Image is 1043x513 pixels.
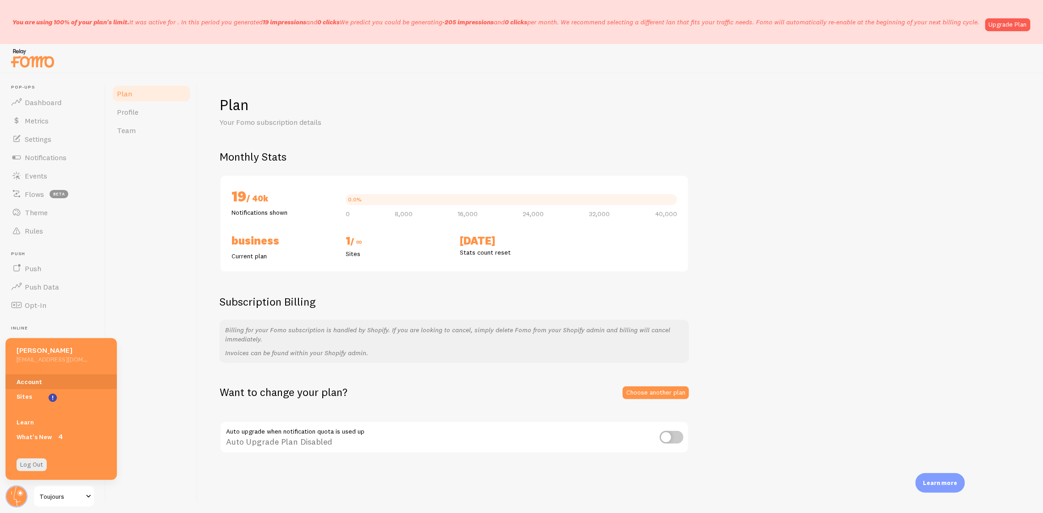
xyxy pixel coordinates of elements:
[6,93,100,112] a: Dashboard
[56,432,65,441] span: 4
[6,389,117,404] a: Sites
[25,116,49,125] span: Metrics
[117,89,132,98] span: Plan
[25,264,41,273] span: Push
[25,153,66,162] span: Notifications
[6,374,117,389] a: Account
[117,107,138,117] span: Profile
[6,148,100,167] a: Notifications
[111,103,192,121] a: Profile
[6,278,100,296] a: Push Data
[25,282,59,291] span: Push Data
[25,134,51,144] span: Settings
[916,473,965,493] div: Learn more
[25,226,43,235] span: Rules
[6,130,100,148] a: Settings
[25,301,46,310] span: Opt-In
[111,121,192,139] a: Team
[6,222,100,240] a: Rules
[25,190,44,199] span: Flows
[17,458,47,471] a: Log Out
[6,334,100,352] a: Inline
[25,171,47,180] span: Events
[923,479,958,487] p: Learn more
[39,491,83,502] span: Toujours
[6,203,100,222] a: Theme
[6,167,100,185] a: Events
[17,346,88,355] h5: [PERSON_NAME]
[25,98,61,107] span: Dashboard
[6,112,100,130] a: Metrics
[49,394,57,402] svg: <p>Watch New Feature Tutorials!</p>
[117,126,136,135] span: Team
[6,259,100,278] a: Push
[6,415,117,429] a: Learn
[25,208,48,217] span: Theme
[6,296,100,314] a: Opt-In
[220,421,689,455] div: Auto Upgrade Plan Disabled
[17,355,88,363] h5: [EMAIL_ADDRESS][DOMAIN_NAME]
[111,84,192,103] a: Plan
[33,485,95,507] a: Toujours
[6,185,100,203] a: Flows beta
[6,429,117,444] a: What's New
[50,190,68,198] span: beta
